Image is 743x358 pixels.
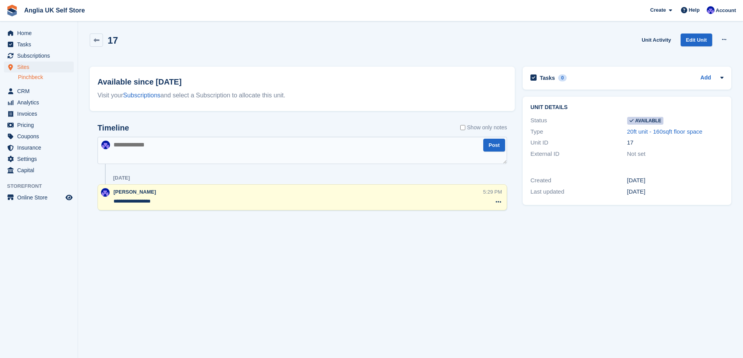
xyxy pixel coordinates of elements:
a: Edit Unit [681,34,712,46]
div: Status [530,116,627,125]
img: stora-icon-8386f47178a22dfd0bd8f6a31ec36ba5ce8667c1dd55bd0f319d3a0aa187defe.svg [6,5,18,16]
div: Created [530,176,627,185]
span: Sites [17,62,64,72]
a: menu [4,142,74,153]
span: Account [716,7,736,14]
a: menu [4,192,74,203]
div: Type [530,127,627,136]
a: Preview store [64,193,74,202]
span: Storefront [7,182,78,190]
div: 5:29 PM [483,188,502,196]
a: menu [4,108,74,119]
a: Anglia UK Self Store [21,4,88,17]
label: Show only notes [460,123,507,132]
span: Home [17,28,64,39]
div: Last updated [530,187,627,196]
span: Coupons [17,131,64,142]
h2: Unit details [530,104,723,111]
span: Settings [17,153,64,164]
h2: Timeline [98,123,129,132]
img: Lewis Scotney [101,141,110,149]
div: 0 [558,74,567,81]
img: Lewis Scotney [101,188,110,197]
div: 17 [627,138,723,147]
a: menu [4,120,74,131]
span: Online Store [17,192,64,203]
a: Add [700,74,711,83]
a: menu [4,165,74,176]
a: menu [4,86,74,97]
a: menu [4,153,74,164]
img: Lewis Scotney [707,6,715,14]
a: Unit Activity [638,34,674,46]
div: Unit ID [530,138,627,147]
div: [DATE] [627,176,723,185]
a: menu [4,131,74,142]
span: Subscriptions [17,50,64,61]
span: [PERSON_NAME] [113,189,156,195]
span: Insurance [17,142,64,153]
span: Invoices [17,108,64,119]
span: Tasks [17,39,64,50]
button: Post [483,139,505,152]
a: menu [4,62,74,72]
div: External ID [530,150,627,159]
h2: Tasks [540,74,555,81]
span: CRM [17,86,64,97]
div: Visit your and select a Subscription to allocate this unit. [98,91,507,100]
input: Show only notes [460,123,465,132]
span: Create [650,6,666,14]
div: [DATE] [113,175,130,181]
a: menu [4,50,74,61]
span: Pricing [17,120,64,131]
span: Available [627,117,664,125]
a: 20ft unit - 160sqft floor space [627,128,702,135]
span: Help [689,6,700,14]
div: [DATE] [627,187,723,196]
a: menu [4,28,74,39]
h2: 17 [108,35,118,46]
a: menu [4,97,74,108]
div: Not set [627,150,723,159]
a: Pinchbeck [18,74,74,81]
span: Capital [17,165,64,176]
span: Analytics [17,97,64,108]
a: Subscriptions [123,92,161,99]
h2: Available since [DATE] [98,76,507,88]
a: menu [4,39,74,50]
